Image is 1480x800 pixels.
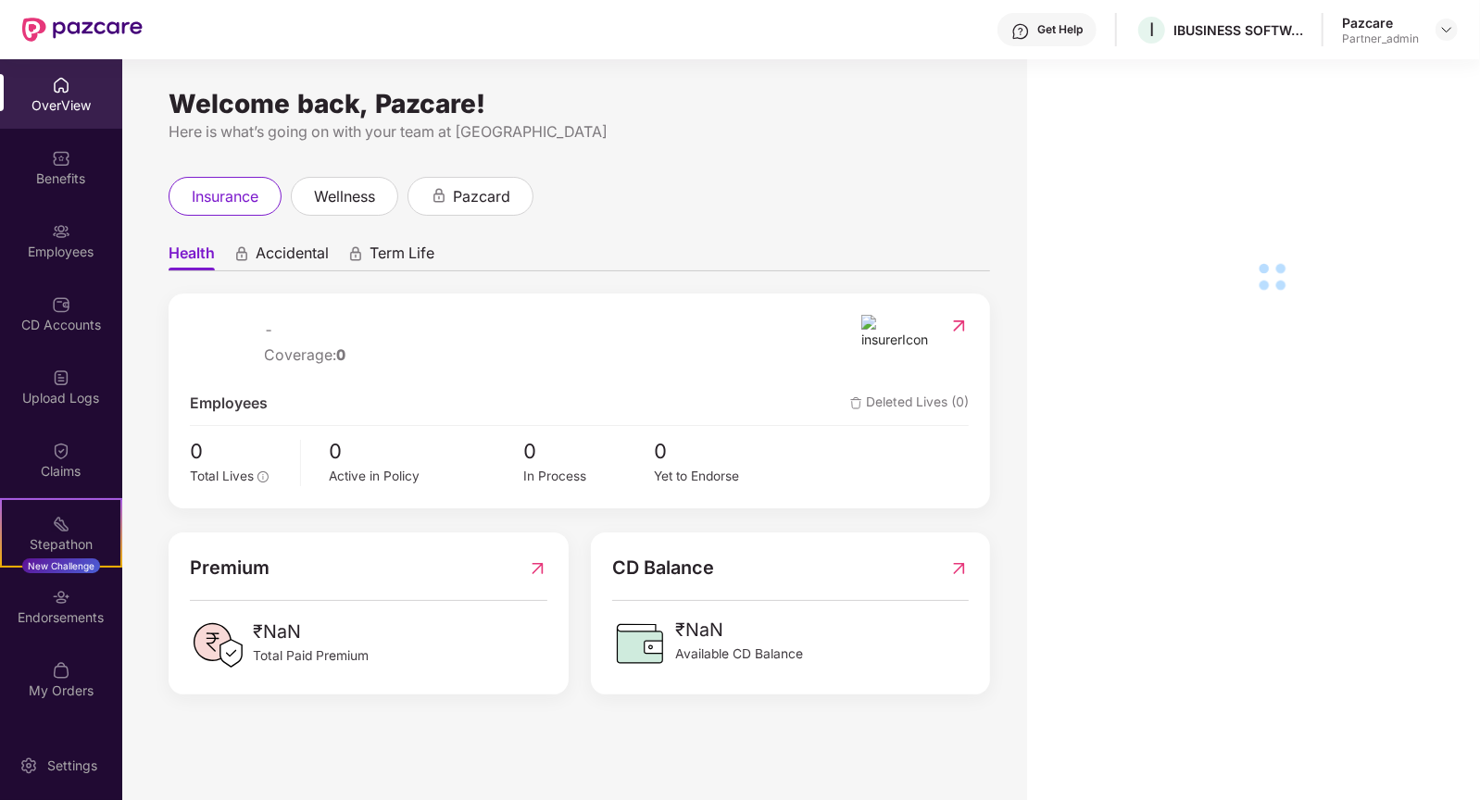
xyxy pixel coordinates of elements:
[861,315,931,350] img: insurerIcon
[52,222,70,241] img: svg+xml;base64,PHN2ZyBpZD0iRW1wbG95ZWVzIiB4bWxucz0iaHR0cDovL3d3dy53My5vcmcvMjAwMC9zdmciIHdpZHRoPS...
[253,646,369,667] span: Total Paid Premium
[675,616,803,644] span: ₹NaN
[190,618,245,673] img: PaidPremiumIcon
[52,588,70,606] img: svg+xml;base64,PHN2ZyBpZD0iRW5kb3JzZW1lbnRzIiB4bWxucz0iaHR0cDovL3d3dy53My5vcmcvMjAwMC9zdmciIHdpZH...
[329,435,523,467] span: 0
[190,554,270,582] span: Premium
[612,554,714,582] span: CD Balance
[52,515,70,533] img: svg+xml;base64,PHN2ZyB4bWxucz0iaHR0cDovL3d3dy53My5vcmcvMjAwMC9zdmciIHdpZHRoPSIyMSIgaGVpZ2h0PSIyMC...
[612,616,668,671] img: CDBalanceIcon
[264,319,345,343] span: -
[336,346,345,364] span: 0
[524,467,654,487] div: In Process
[675,644,803,665] span: Available CD Balance
[52,76,70,94] img: svg+xml;base64,PHN2ZyBpZD0iSG9tZSIgeG1sbnM9Imh0dHA6Ly93d3cudzMub3JnLzIwMDAvc3ZnIiB3aWR0aD0iMjAiIG...
[190,435,287,467] span: 0
[264,344,345,368] div: Coverage:
[1011,22,1030,41] img: svg+xml;base64,PHN2ZyBpZD0iSGVscC0zMngzMiIgeG1sbnM9Imh0dHA6Ly93d3cudzMub3JnLzIwMDAvc3ZnIiB3aWR0aD...
[52,149,70,168] img: svg+xml;base64,PHN2ZyBpZD0iQmVuZWZpdHMiIHhtbG5zPSJodHRwOi8vd3d3LnczLm9yZy8yMDAwL3N2ZyIgd2lkdGg9Ij...
[22,558,100,573] div: New Challenge
[169,244,215,270] span: Health
[190,393,268,416] span: Employees
[314,185,375,208] span: wellness
[850,393,969,416] span: Deleted Lives (0)
[949,317,969,335] img: RedirectIcon
[370,244,434,270] span: Term Life
[329,467,523,487] div: Active in Policy
[257,471,269,482] span: info-circle
[1149,19,1154,41] span: I
[1342,31,1419,46] div: Partner_admin
[19,756,38,775] img: svg+xml;base64,PHN2ZyBpZD0iU2V0dGluZy0yMHgyMCIgeG1sbnM9Imh0dHA6Ly93d3cudzMub3JnLzIwMDAvc3ZnIiB3aW...
[52,661,70,680] img: svg+xml;base64,PHN2ZyBpZD0iTXlfT3JkZXJzIiBkYXRhLW5hbWU9Ik15IE9yZGVycyIgeG1sbnM9Imh0dHA6Ly93d3cudz...
[52,369,70,387] img: svg+xml;base64,PHN2ZyBpZD0iVXBsb2FkX0xvZ3MiIGRhdGEtbmFtZT0iVXBsb2FkIExvZ3MiIHhtbG5zPSJodHRwOi8vd3...
[256,244,329,270] span: Accidental
[949,554,969,582] img: RedirectIcon
[654,435,784,467] span: 0
[654,467,784,487] div: Yet to Endorse
[2,535,120,554] div: Stepathon
[524,435,654,467] span: 0
[453,185,510,208] span: pazcard
[169,96,990,111] div: Welcome back, Pazcare!
[1037,22,1083,37] div: Get Help
[850,397,862,409] img: deleteIcon
[169,120,990,144] div: Here is what’s going on with your team at [GEOGRAPHIC_DATA]
[22,18,143,42] img: New Pazcare Logo
[190,469,254,483] span: Total Lives
[52,442,70,460] img: svg+xml;base64,PHN2ZyBpZD0iQ2xhaW0iIHhtbG5zPSJodHRwOi8vd3d3LnczLm9yZy8yMDAwL3N2ZyIgd2lkdGg9IjIwIi...
[528,554,547,582] img: RedirectIcon
[253,618,369,646] span: ₹NaN
[1439,22,1454,37] img: svg+xml;base64,PHN2ZyBpZD0iRHJvcGRvd24tMzJ4MzIiIHhtbG5zPSJodHRwOi8vd3d3LnczLm9yZy8yMDAwL3N2ZyIgd2...
[347,245,364,262] div: animation
[52,295,70,314] img: svg+xml;base64,PHN2ZyBpZD0iQ0RfQWNjb3VudHMiIGRhdGEtbmFtZT0iQ0QgQWNjb3VudHMiIHhtbG5zPSJodHRwOi8vd3...
[192,185,258,208] span: insurance
[42,756,103,775] div: Settings
[233,245,250,262] div: animation
[431,187,447,204] div: animation
[1173,21,1303,39] div: IBUSINESS SOFTWARE PRIVATE LIMITED
[1342,14,1419,31] div: Pazcare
